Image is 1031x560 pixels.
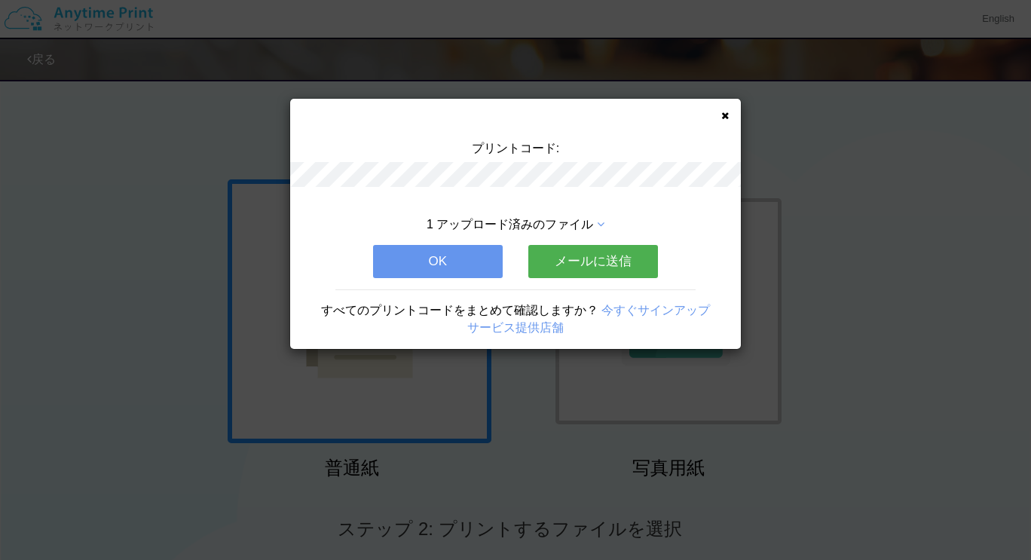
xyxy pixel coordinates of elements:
button: OK [373,245,503,278]
button: メールに送信 [528,245,658,278]
span: すべてのプリントコードをまとめて確認しますか？ [321,304,598,317]
a: 今すぐサインアップ [601,304,710,317]
span: プリントコード: [472,142,559,155]
span: 1 アップロード済みのファイル [427,218,593,231]
a: サービス提供店舗 [467,321,564,334]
